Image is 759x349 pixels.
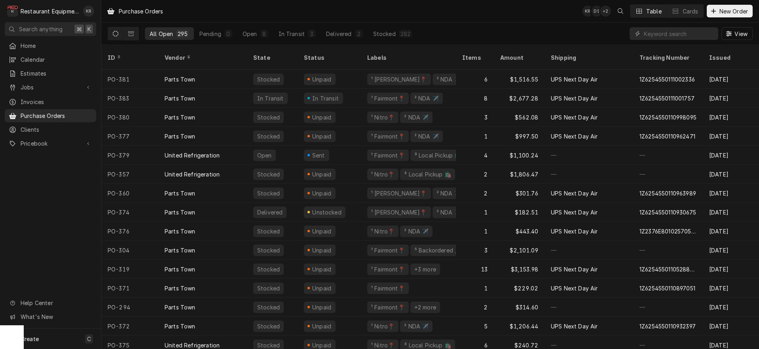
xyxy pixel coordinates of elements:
span: What's New [21,313,91,321]
a: Go to What's New [5,310,96,323]
div: Unpaid [311,170,332,178]
div: 4 [456,146,494,165]
div: ³ Local Pickup 🛍️ [414,151,462,159]
div: 1Z2376E80102570588 [639,227,696,235]
a: Go to Pricebook [5,137,96,150]
div: PO-381 [101,70,158,89]
div: ¹ Fairmont📍 [370,265,406,273]
a: Estimates [5,67,96,80]
div: UPS Next Day Air [551,284,598,292]
div: 2 [456,184,494,203]
div: PO-319 [101,260,158,279]
div: KR [83,6,94,17]
div: — [633,241,703,260]
div: 1 [456,279,494,298]
input: Keyword search [644,27,714,40]
div: Issued [709,53,752,62]
div: Unpaid [311,265,332,273]
div: +3 more [414,265,437,273]
div: ¹ Nitro📍 [370,227,395,235]
div: ID [108,53,150,62]
div: 13 [456,260,494,279]
div: PO-372 [101,317,158,336]
div: Open [256,151,273,159]
div: $562.08 [494,108,545,127]
div: 1Z6254550110963989 [639,189,696,197]
div: $229.02 [494,279,545,298]
div: ¹ [PERSON_NAME]📍 [370,189,428,197]
div: 2 [456,165,494,184]
div: $301.76 [494,184,545,203]
div: PO-304 [101,241,158,260]
div: Parts Town [165,132,195,140]
div: ¹ Fairmont📍 [370,284,406,292]
div: ² NDA ✈️ [436,189,462,197]
span: Help Center [21,299,91,307]
div: ² NDA ✈️ [414,94,440,102]
div: Stocked [256,227,281,235]
div: PO-371 [101,279,158,298]
div: ² NDA ✈️ [436,208,462,216]
div: 295 [178,30,187,38]
div: Items [462,53,486,62]
div: — [633,165,703,184]
div: Parts Town [165,265,195,273]
span: Search anything [19,25,63,33]
div: Derek Stewart's Avatar [591,6,602,17]
div: Stocked [256,113,281,121]
div: Cards [683,7,698,15]
div: 3 [456,241,494,260]
div: ¹ Fairmont📍 [370,151,406,159]
div: Sent [311,151,326,159]
div: Labels [367,53,450,62]
div: PO-377 [101,127,158,146]
span: New Order [718,7,750,15]
div: Parts Town [165,94,195,102]
div: Open [243,30,257,38]
div: All Open [150,30,173,38]
div: Stocked [256,75,281,83]
button: Search anything⌘K [5,22,96,36]
div: — [545,298,633,317]
span: Calendar [21,55,92,64]
span: C [87,335,91,343]
div: — [633,298,703,317]
div: +2 more [414,303,437,311]
span: Invoices [21,98,92,106]
div: ¹ Fairmont📍 [370,303,406,311]
div: 2 [357,30,361,38]
a: Invoices [5,95,96,108]
div: Parts Town [165,227,195,235]
div: Stocked [256,132,281,140]
div: Table [646,7,662,15]
div: 6 [456,70,494,89]
div: Stocked [256,246,281,254]
div: Unpaid [311,189,332,197]
div: 1Z6254550110528842 1ZG19D140104332305 [639,265,696,273]
div: $2,101.09 [494,241,545,260]
div: UPS Next Day Air [551,75,598,83]
div: Unpaid [311,322,332,330]
div: Stocked [256,322,281,330]
div: ² NDA ✈️ [436,75,462,83]
div: $1,100.24 [494,146,545,165]
div: Unpaid [311,75,332,83]
div: ³ Local Pickup 🛍️ [403,170,452,178]
div: Unpaid [311,132,332,140]
div: Delivered [326,30,351,38]
div: ² NDA ✈️ [414,132,440,140]
div: 1Z6254550110962471 [639,132,695,140]
div: Amount [500,53,537,62]
div: Unpaid [311,227,332,235]
button: View [721,27,753,40]
div: 2 [456,298,494,317]
div: Parts Town [165,113,195,121]
div: — [633,146,703,165]
div: ² NDA ✈️ [403,322,429,330]
div: In Transit [279,30,305,38]
button: New Order [707,5,753,17]
div: UPS Next Day Air [551,189,598,197]
div: Unpaid [311,284,332,292]
div: Status [304,53,353,62]
div: 0 [226,30,231,38]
